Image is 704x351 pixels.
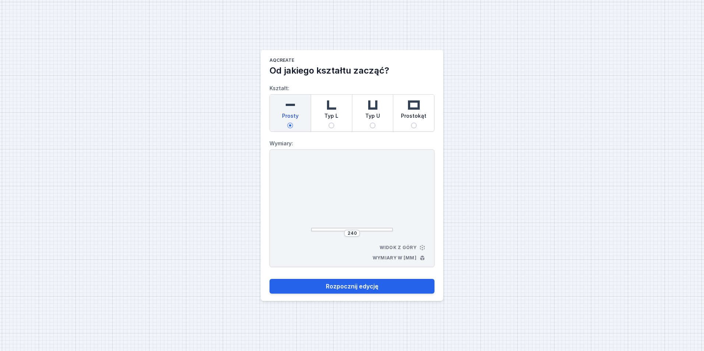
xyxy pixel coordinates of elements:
[283,97,298,112] img: straight.svg
[411,123,417,128] input: Prostokąt
[270,279,434,294] button: Rozpocznij edycję
[365,112,380,123] span: Typ U
[370,123,376,128] input: Typ U
[270,57,434,65] h1: AQcreate
[287,123,293,128] input: Prosty
[346,230,358,236] input: Wymiar [mm]
[270,82,434,132] label: Kształt:
[328,123,334,128] input: Typ L
[270,138,434,149] label: Wymiary:
[270,65,434,77] h2: Od jakiego kształtu zacząć?
[406,97,421,112] img: rectangle.svg
[324,112,338,123] span: Typ L
[365,97,380,112] img: u-shaped.svg
[324,97,339,112] img: l-shaped.svg
[282,112,299,123] span: Prosty
[401,112,426,123] span: Prostokąt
